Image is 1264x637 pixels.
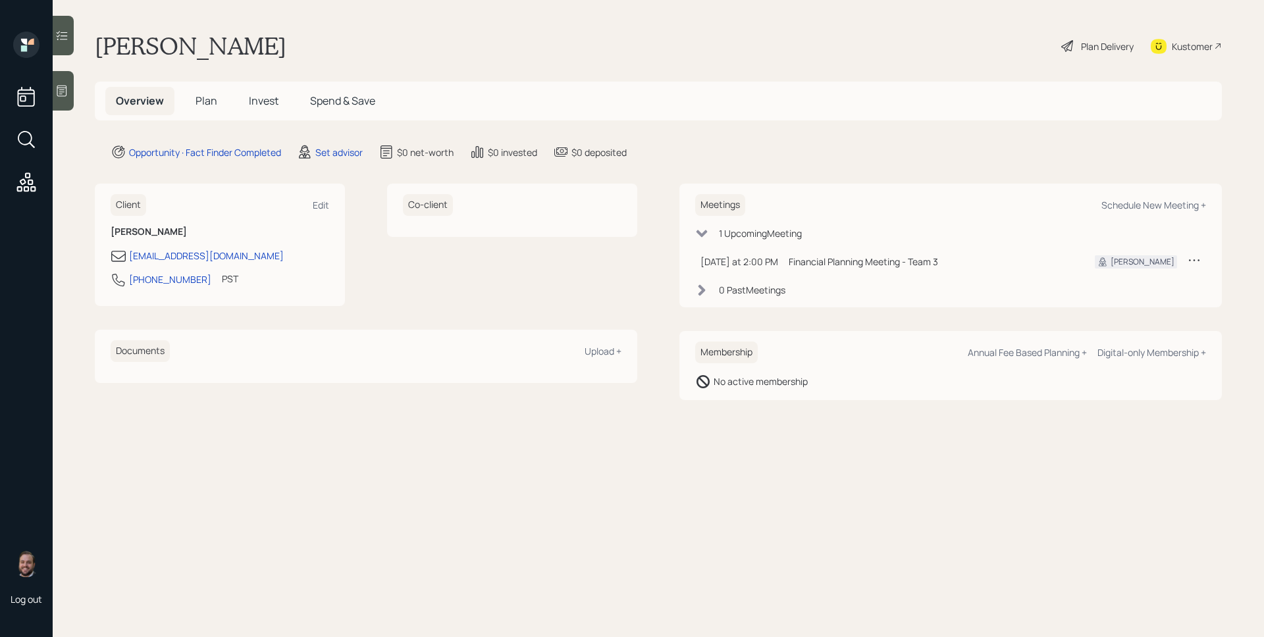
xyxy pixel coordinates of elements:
div: [DATE] at 2:00 PM [700,255,778,268]
div: 0 Past Meeting s [719,283,785,297]
div: Financial Planning Meeting - Team 3 [789,255,1074,268]
h6: Meetings [695,194,745,216]
img: james-distasi-headshot.png [13,551,39,577]
div: Annual Fee Based Planning + [968,346,1087,359]
div: Plan Delivery [1081,39,1134,53]
span: Invest [249,93,278,108]
span: Spend & Save [310,93,375,108]
div: Upload + [585,345,621,357]
div: [EMAIL_ADDRESS][DOMAIN_NAME] [129,249,284,263]
h6: [PERSON_NAME] [111,226,329,238]
div: Edit [313,199,329,211]
h6: Membership [695,342,758,363]
div: [PHONE_NUMBER] [129,272,211,286]
h6: Documents [111,340,170,362]
div: Log out [11,593,42,605]
div: 1 Upcoming Meeting [719,226,802,240]
div: [PERSON_NAME] [1111,256,1174,268]
h6: Client [111,194,146,216]
div: No active membership [714,374,808,388]
span: Plan [196,93,217,108]
span: Overview [116,93,164,108]
div: Schedule New Meeting + [1101,199,1206,211]
div: $0 deposited [571,145,627,159]
div: Opportunity · Fact Finder Completed [129,145,281,159]
h1: [PERSON_NAME] [95,32,286,61]
div: Digital-only Membership + [1097,346,1206,359]
div: $0 invested [488,145,537,159]
div: $0 net-worth [397,145,454,159]
div: Set advisor [315,145,363,159]
div: Kustomer [1172,39,1213,53]
h6: Co-client [403,194,453,216]
div: PST [222,272,238,286]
